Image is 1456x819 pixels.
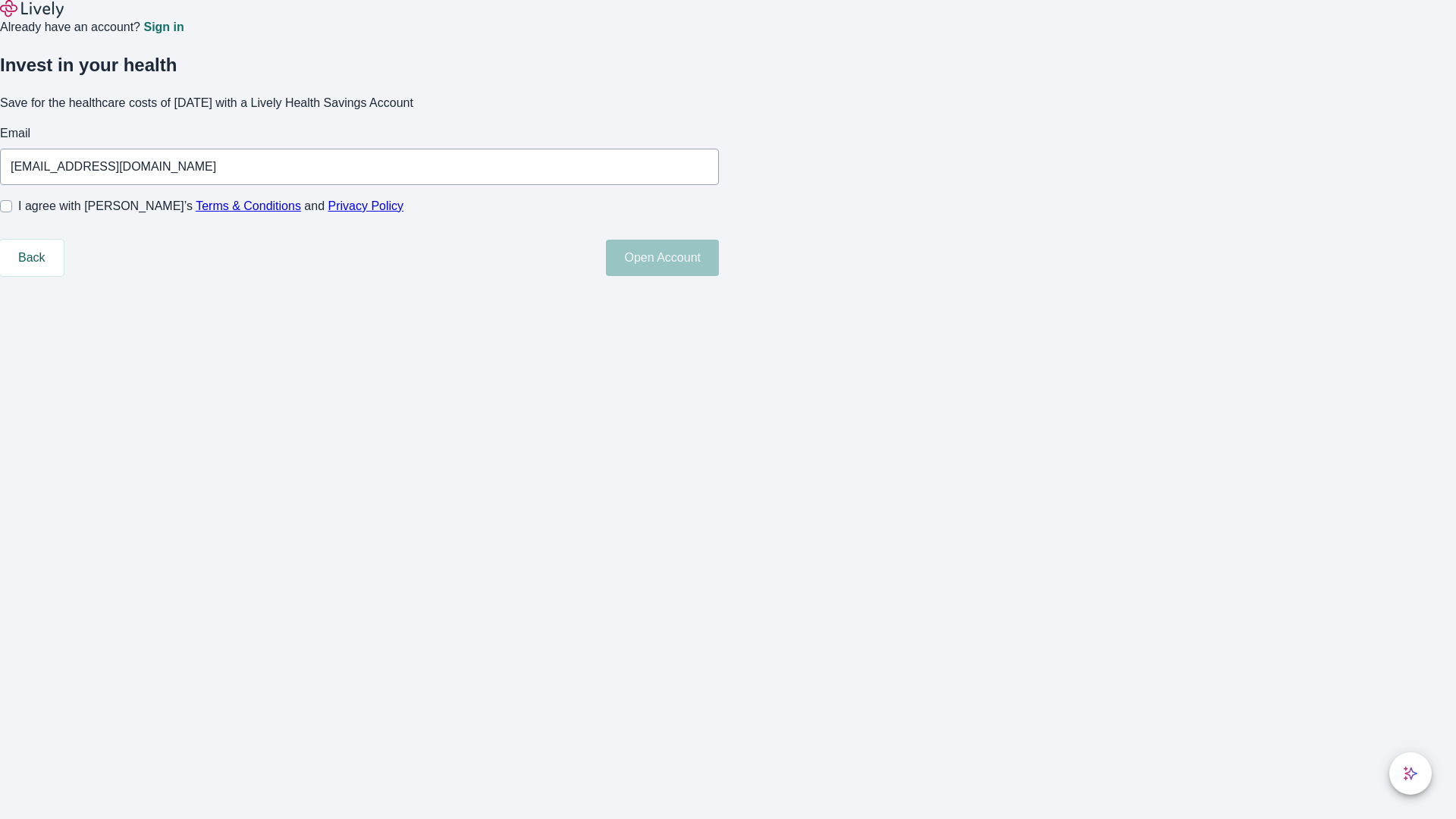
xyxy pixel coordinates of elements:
svg: Lively AI Assistant [1403,766,1418,781]
button: chat [1389,752,1432,795]
a: Privacy Policy [328,199,404,212]
a: Terms & Conditions [196,199,301,212]
span: I agree with [PERSON_NAME]’s and [18,197,403,215]
a: Sign in [143,21,184,33]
